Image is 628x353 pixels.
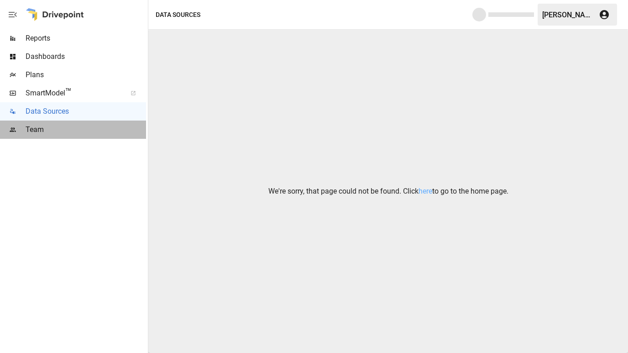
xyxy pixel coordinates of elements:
[419,187,432,195] a: here
[65,86,72,98] span: ™
[26,88,120,99] span: SmartModel
[26,51,146,62] span: Dashboards
[26,69,146,80] span: Plans
[268,186,508,197] p: We're sorry, that page could not be found. Click to go to the home page.
[26,124,146,135] span: Team
[26,106,146,117] span: Data Sources
[542,11,593,19] div: [PERSON_NAME]
[26,33,146,44] span: Reports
